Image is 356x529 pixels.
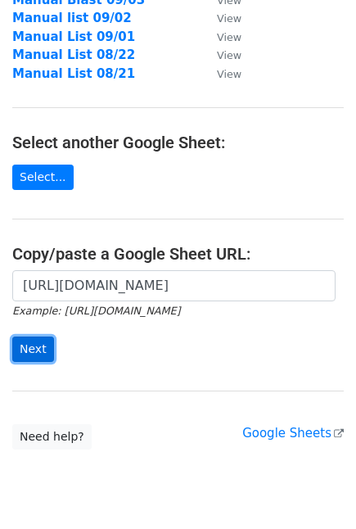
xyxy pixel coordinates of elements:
a: Manual list 09/02 [12,11,132,25]
iframe: Chat Widget [274,450,356,529]
a: View [201,29,241,44]
small: View [217,49,241,61]
a: Google Sheets [242,426,344,441]
small: View [217,68,241,80]
a: Need help? [12,424,92,450]
a: Manual List 08/22 [12,47,135,62]
a: Manual List 08/21 [12,66,135,81]
small: View [217,31,241,43]
h4: Copy/paste a Google Sheet URL: [12,244,344,264]
input: Next [12,337,54,362]
a: View [201,66,241,81]
a: View [201,47,241,62]
small: View [217,12,241,25]
a: Select... [12,165,74,190]
h4: Select another Google Sheet: [12,133,344,152]
small: Example: [URL][DOMAIN_NAME] [12,305,180,317]
a: Manual List 09/01 [12,29,135,44]
input: Paste your Google Sheet URL here [12,270,336,301]
a: View [201,11,241,25]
